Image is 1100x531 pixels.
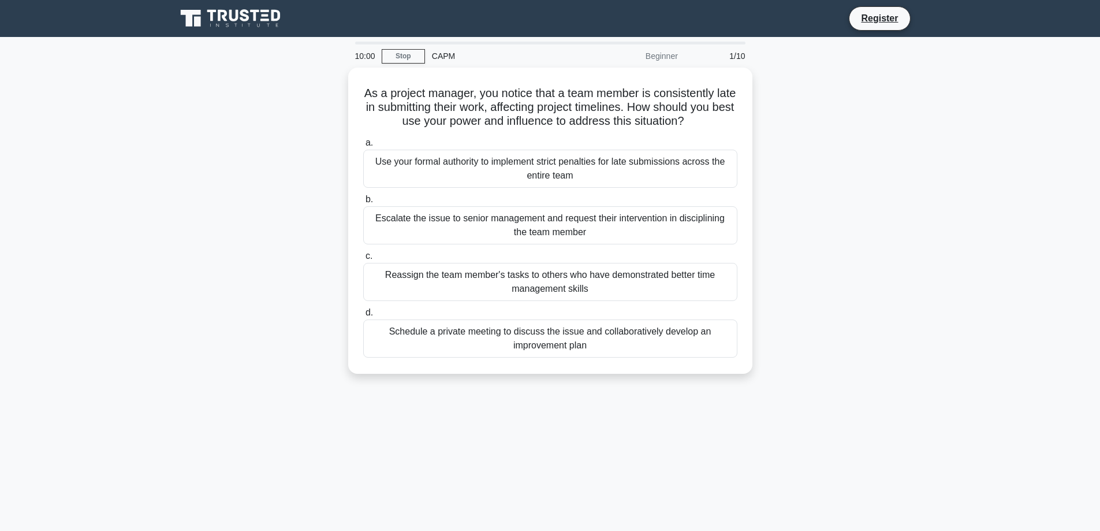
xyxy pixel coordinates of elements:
[363,150,737,188] div: Use your formal authority to implement strict penalties for late submissions across the entire team
[366,307,373,317] span: d.
[363,206,737,244] div: Escalate the issue to senior management and request their intervention in disciplining the team m...
[366,251,372,261] span: c.
[366,194,373,204] span: b.
[382,49,425,64] a: Stop
[363,320,737,358] div: Schedule a private meeting to discuss the issue and collaboratively develop an improvement plan
[685,44,752,68] div: 1/10
[425,44,584,68] div: CAPM
[348,44,382,68] div: 10:00
[362,86,739,129] h5: As a project manager, you notice that a team member is consistently late in submitting their work...
[854,11,905,25] a: Register
[366,138,373,147] span: a.
[584,44,685,68] div: Beginner
[363,263,737,301] div: Reassign the team member's tasks to others who have demonstrated better time management skills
